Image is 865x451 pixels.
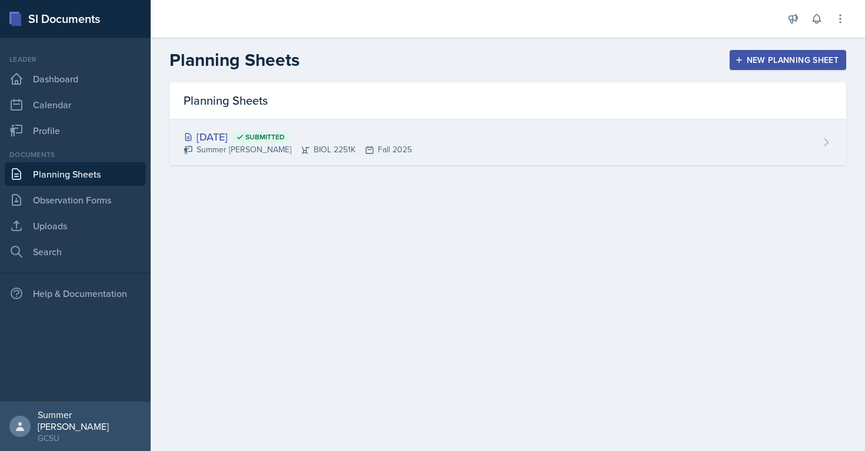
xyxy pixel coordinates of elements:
a: Dashboard [5,67,146,91]
div: Leader [5,54,146,65]
a: Planning Sheets [5,162,146,186]
h2: Planning Sheets [169,49,300,71]
a: Search [5,240,146,263]
div: Documents [5,149,146,160]
div: GCSU [38,432,141,444]
div: Summer [PERSON_NAME] [38,409,141,432]
button: New Planning Sheet [730,50,846,70]
div: New Planning Sheet [737,55,839,65]
a: Profile [5,119,146,142]
div: [DATE] [184,129,412,145]
a: Uploads [5,214,146,238]
div: Summer [PERSON_NAME] BIOL 2251K Fall 2025 [184,143,412,156]
span: Submitted [245,132,285,142]
div: Help & Documentation [5,282,146,305]
a: Calendar [5,93,146,116]
div: Planning Sheets [169,82,846,119]
a: [DATE] Submitted Summer [PERSON_NAME]BIOL 2251KFall 2025 [169,119,846,165]
a: Observation Forms [5,188,146,212]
